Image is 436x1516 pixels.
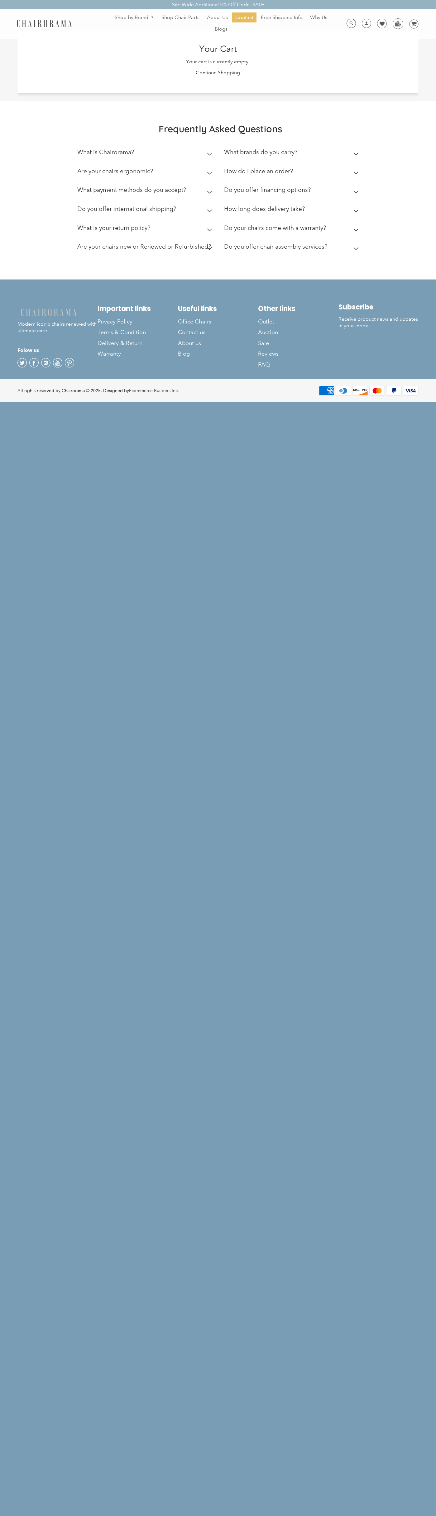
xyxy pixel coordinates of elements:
[207,14,228,21] span: About Us
[258,359,338,370] a: FAQ
[258,350,279,357] span: Reviews
[98,329,146,336] span: Terms & Condition
[77,123,363,135] h2: Frequently Asked Questions
[161,14,199,21] span: Shop Chair Parts
[258,318,274,325] span: Outlet
[158,12,203,22] a: Shop Chair Parts
[224,182,361,201] summary: Do you offer financing options?
[98,340,142,347] span: Delivery & Return
[393,19,403,28] img: WhatsApp_Image_2024-07-12_at_16.23.01.webp
[98,338,178,348] a: Delivery & Return
[77,201,214,220] summary: Do you offer international shipping?
[178,350,190,357] span: Blog
[224,224,326,231] h2: Do your chairs come with a warranty?
[98,318,132,325] span: Privacy Policy
[24,59,412,65] p: Your cart is currently empty.
[178,338,258,348] a: About us
[17,347,98,354] h4: Folow us
[178,316,258,327] a: Office Chairs
[77,243,211,250] h2: Are your chairs new or Renewed or Refurbished?
[77,220,214,239] summary: What is your return policy?
[77,224,150,231] h2: What is your return policy?
[232,12,256,22] a: Contact
[178,348,258,359] a: Blog
[224,168,293,175] h2: How do I place an order?
[98,327,178,338] a: Terms & Condition
[77,144,214,163] summary: What is Chairorama?
[17,308,80,318] img: chairorama
[98,316,178,327] a: Privacy Policy
[112,13,157,22] a: Shop by Brand
[178,329,205,336] span: Contact us
[77,182,214,201] summary: What payment methods do you accept?
[178,304,258,313] h2: Useful links
[307,12,330,22] a: Why Us
[178,318,211,325] span: Office Chairs
[310,14,327,21] span: Why Us
[212,24,231,34] a: Blogs
[258,304,338,313] h2: Other links
[77,186,186,193] h2: What payment methods do you accept?
[338,303,419,311] h2: Subscribe
[24,44,412,54] h2: Your Cart
[224,201,361,220] summary: How long does delivery take?
[258,12,306,22] a: Free Shipping Info
[98,304,178,313] h2: Important links
[258,340,269,347] span: Sale
[215,26,228,32] span: Blogs
[224,144,361,163] summary: What brands do you carry?
[224,205,305,212] h2: How long does delivery take?
[17,387,179,394] div: All rights reserved by Chairorama © 2025. Designed by
[77,148,134,156] h2: What is Chairorama?
[224,220,361,239] summary: Do your chairs come with a warranty?
[13,19,75,30] img: chairorama
[98,350,121,357] span: Warranty
[258,348,338,359] a: Reviews
[17,308,98,334] p: Modern iconic chairs renewed with ultimate care.
[338,316,419,329] p: Receive product news and updates in your inbox
[77,163,214,182] summary: Are your chairs ergonomic?
[98,348,178,359] a: Warranty
[204,12,231,22] a: About Us
[224,163,361,182] summary: How do I place an order?
[77,205,176,212] h2: Do you offer international shipping?
[77,168,153,175] h2: Are your chairs ergonomic?
[224,243,327,250] h2: Do you offer chair assembly services?
[178,327,258,338] a: Contact us
[178,340,201,347] span: About us
[224,239,361,258] summary: Do you offer chair assembly services?
[224,148,297,156] h2: What brands do you carry?
[258,327,338,338] a: Auction
[235,14,253,21] span: Contact
[196,70,240,75] a: Continue Shopping
[258,329,278,336] span: Auction
[261,14,303,21] span: Free Shipping Info
[102,12,340,36] nav: DesktopNavigation
[258,361,270,368] span: FAQ
[129,388,179,393] a: Ecommerce Builders Inc.
[77,239,214,258] summary: Are your chairs new or Renewed or Refurbished?
[224,186,311,193] h2: Do you offer financing options?
[258,316,338,327] a: Outlet
[258,338,338,348] a: Sale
